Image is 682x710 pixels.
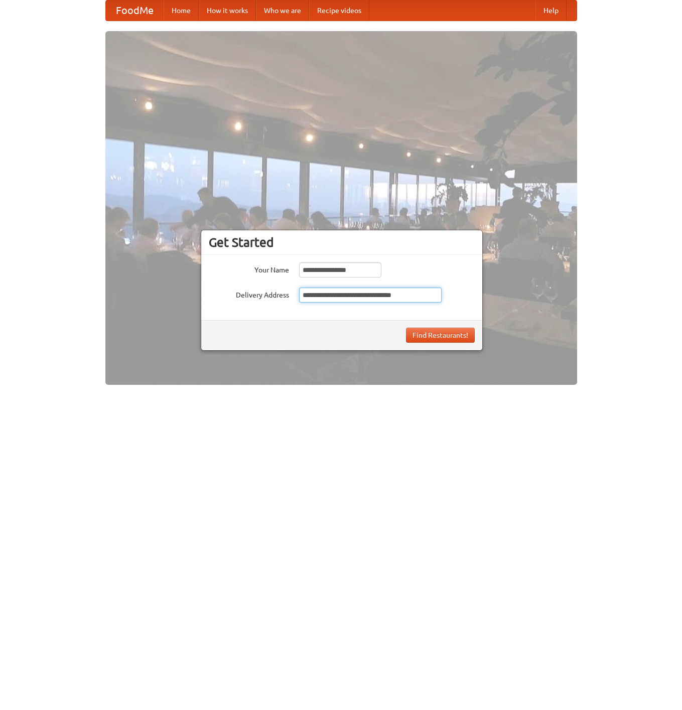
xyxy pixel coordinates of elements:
a: Help [535,1,567,21]
button: Find Restaurants! [406,328,475,343]
a: How it works [199,1,256,21]
a: FoodMe [106,1,164,21]
a: Home [164,1,199,21]
a: Who we are [256,1,309,21]
label: Your Name [209,262,289,275]
label: Delivery Address [209,288,289,300]
h3: Get Started [209,235,475,250]
a: Recipe videos [309,1,369,21]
